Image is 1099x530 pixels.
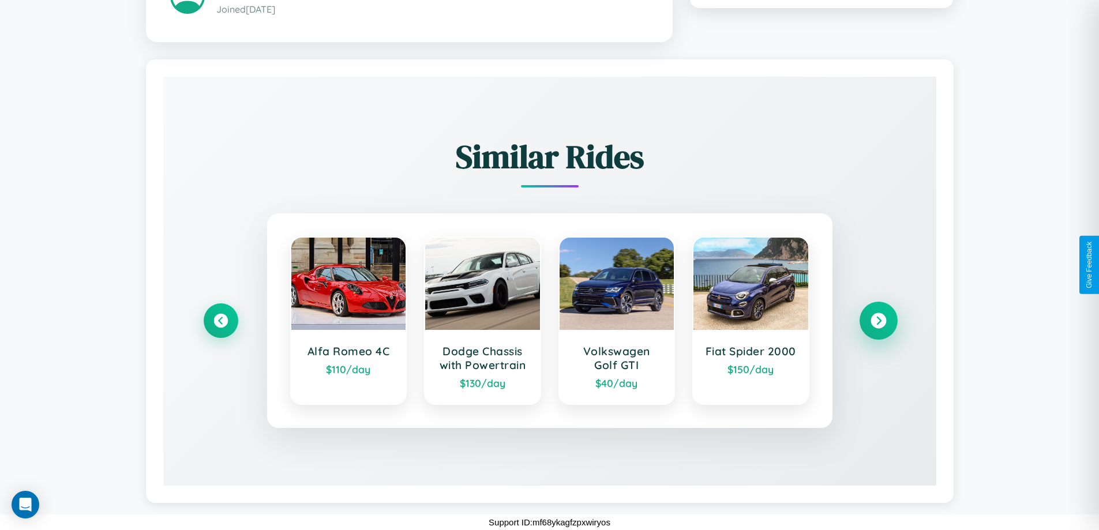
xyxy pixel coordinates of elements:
[705,344,797,358] h3: Fiat Spider 2000
[290,236,407,405] a: Alfa Romeo 4C$110/day
[489,514,610,530] p: Support ID: mf68ykagfzpxwiryos
[571,344,663,372] h3: Volkswagen Golf GTI
[216,1,648,18] p: Joined [DATE]
[12,491,39,518] div: Open Intercom Messenger
[303,344,395,358] h3: Alfa Romeo 4C
[437,344,528,372] h3: Dodge Chassis with Powertrain
[204,134,896,179] h2: Similar Rides
[303,363,395,375] div: $ 110 /day
[692,236,809,405] a: Fiat Spider 2000$150/day
[437,377,528,389] div: $ 130 /day
[705,363,797,375] div: $ 150 /day
[571,377,663,389] div: $ 40 /day
[1085,242,1093,288] div: Give Feedback
[424,236,541,405] a: Dodge Chassis with Powertrain$130/day
[558,236,676,405] a: Volkswagen Golf GTI$40/day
